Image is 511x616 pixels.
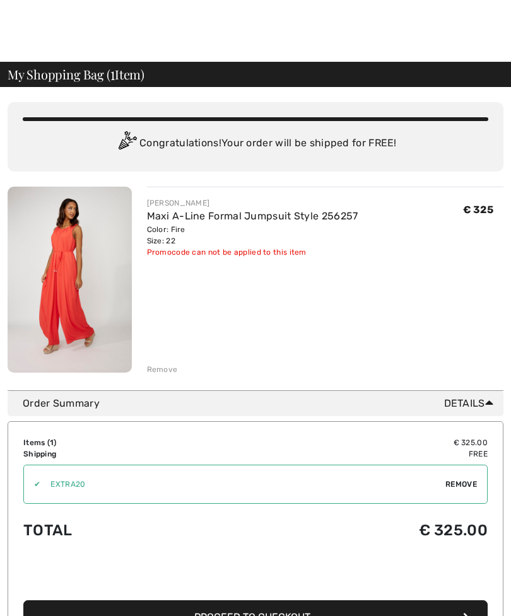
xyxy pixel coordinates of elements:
[23,437,216,448] td: Items ( )
[463,204,494,216] span: € 325
[114,131,139,156] img: Congratulation2.svg
[216,448,488,460] td: Free
[23,561,488,596] iframe: PayPal
[147,197,358,209] div: [PERSON_NAME]
[147,210,358,222] a: Maxi A-Line Formal Jumpsuit Style 256257
[23,396,498,411] div: Order Summary
[23,509,216,552] td: Total
[24,479,40,490] div: ✔
[8,187,132,373] img: Maxi A-Line Formal Jumpsuit Style 256257
[147,224,358,247] div: Color: Fire Size: 22
[110,65,115,81] span: 1
[216,509,488,552] td: € 325.00
[40,465,445,503] input: Promo code
[147,364,178,375] div: Remove
[23,448,216,460] td: Shipping
[50,438,54,447] span: 1
[444,396,498,411] span: Details
[147,247,358,258] div: Promocode can not be applied to this item
[23,131,488,156] div: Congratulations! Your order will be shipped for FREE!
[8,68,144,81] span: My Shopping Bag ( Item)
[445,479,477,490] span: Remove
[216,437,488,448] td: € 325.00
